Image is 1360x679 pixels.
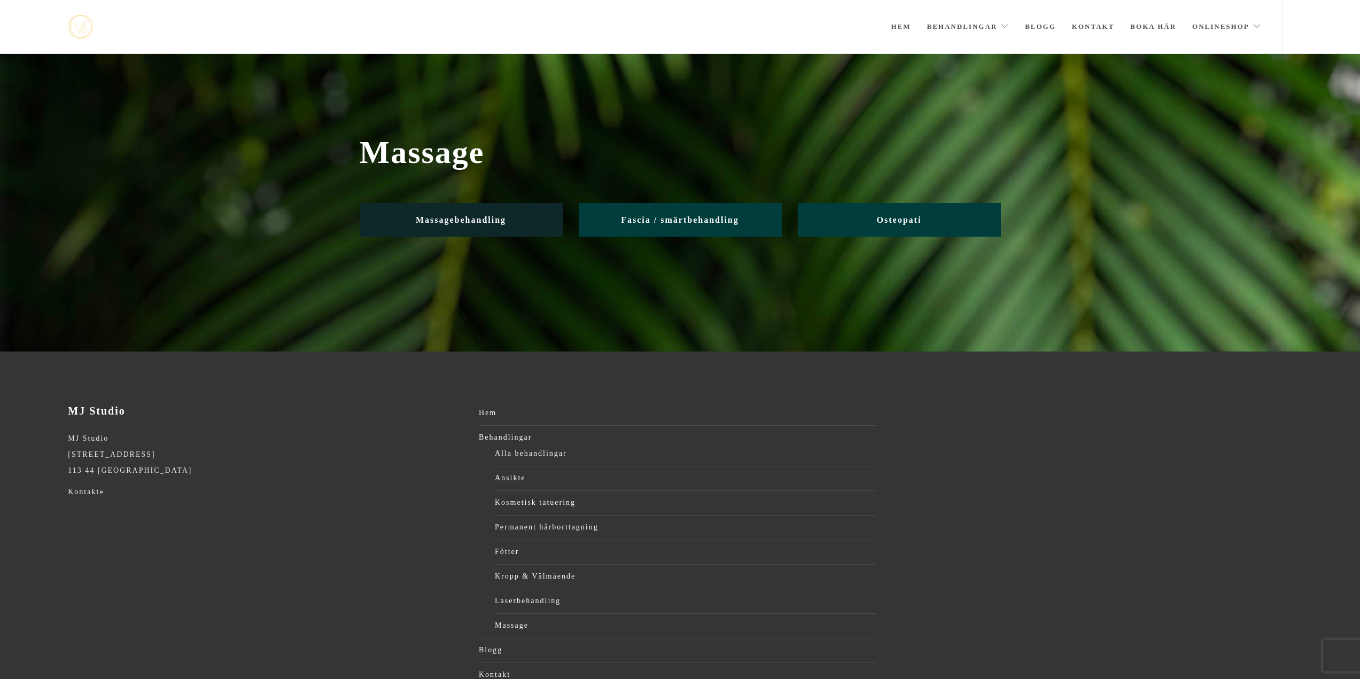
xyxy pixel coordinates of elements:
[495,446,876,462] a: Alla behandlingar
[479,405,876,421] a: Hem
[579,203,782,237] a: Fascia / smärtbehandling
[495,495,876,511] a: Kosmetisk tatuering
[416,215,506,224] span: Massagebehandling
[68,488,104,496] a: Kontakt»
[495,568,876,584] a: Kropp & Välmående
[479,642,876,658] a: Blogg
[877,215,922,224] span: Osteopati
[495,618,876,634] a: Massage
[99,488,104,496] strong: »
[360,203,563,237] a: Massagebehandling
[68,405,465,417] h3: MJ Studio
[495,593,876,609] a: Laserbehandling
[495,544,876,560] a: Fötter
[495,519,876,535] a: Permanent hårborttagning
[495,470,876,486] a: Ansikte
[798,203,1001,237] a: Osteopati
[621,215,739,224] span: Fascia / smärtbehandling
[68,15,93,39] img: mjstudio
[479,430,876,446] a: Behandlingar
[360,134,1001,171] span: Massage
[68,431,465,479] p: MJ Studio [STREET_ADDRESS] 113 44 [GEOGRAPHIC_DATA]
[68,15,93,39] a: mjstudio mjstudio mjstudio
